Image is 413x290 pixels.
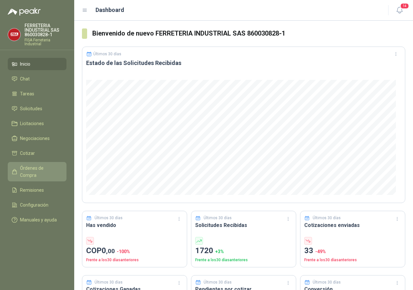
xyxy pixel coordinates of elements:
h3: Estado de las Solicitudes Recibidas [86,59,401,67]
span: -49 % [315,249,326,254]
span: Tareas [20,90,34,97]
h3: Cotizaciones enviadas [304,221,401,229]
a: Configuración [8,199,66,211]
p: Frente a los 30 días anteriores [86,257,183,263]
p: Últimos 30 días [313,279,341,285]
span: Licitaciones [20,120,44,127]
span: + 3 % [215,249,224,254]
p: 33 [304,245,401,257]
a: Solicitudes [8,102,66,115]
span: 14 [400,3,409,9]
button: 14 [394,5,405,16]
p: Últimos 30 días [95,279,123,285]
a: Chat [8,73,66,85]
a: Licitaciones [8,117,66,130]
img: Company Logo [8,28,20,41]
span: ,00 [106,247,115,255]
span: Solicitudes [20,105,42,112]
span: Configuración [20,201,48,209]
img: Logo peakr [8,8,41,16]
h3: Has vendido [86,221,183,229]
a: Inicio [8,58,66,70]
h3: Solicitudes Recibidas [195,221,292,229]
span: Remisiones [20,187,44,194]
a: Remisiones [8,184,66,196]
span: Inicio [20,60,30,68]
a: Órdenes de Compra [8,162,66,181]
p: FISA Ferreteria Industrial [25,38,66,46]
p: COP [86,245,183,257]
a: Manuales y ayuda [8,214,66,226]
span: 0 [102,246,115,255]
p: Últimos 30 días [204,279,232,285]
p: Últimos 30 días [93,52,121,56]
p: Frente a los 30 días anteriores [304,257,401,263]
p: Frente a los 30 días anteriores [195,257,292,263]
span: Manuales y ayuda [20,216,57,223]
span: Cotizar [20,150,35,157]
p: 1720 [195,245,292,257]
a: Tareas [8,88,66,100]
span: -100 % [117,249,130,254]
h3: Bienvenido de nuevo FERRETERIA INDUSTRIAL SAS 860030828-1 [92,28,406,38]
a: Negociaciones [8,132,66,145]
p: Últimos 30 días [313,215,341,221]
span: Chat [20,75,30,82]
p: Últimos 30 días [95,215,123,221]
p: Últimos 30 días [204,215,232,221]
a: Cotizar [8,147,66,159]
span: Órdenes de Compra [20,165,60,179]
h1: Dashboard [96,5,124,15]
p: FERRETERIA INDUSTRIAL SAS 860030828-1 [25,23,66,37]
span: Negociaciones [20,135,50,142]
